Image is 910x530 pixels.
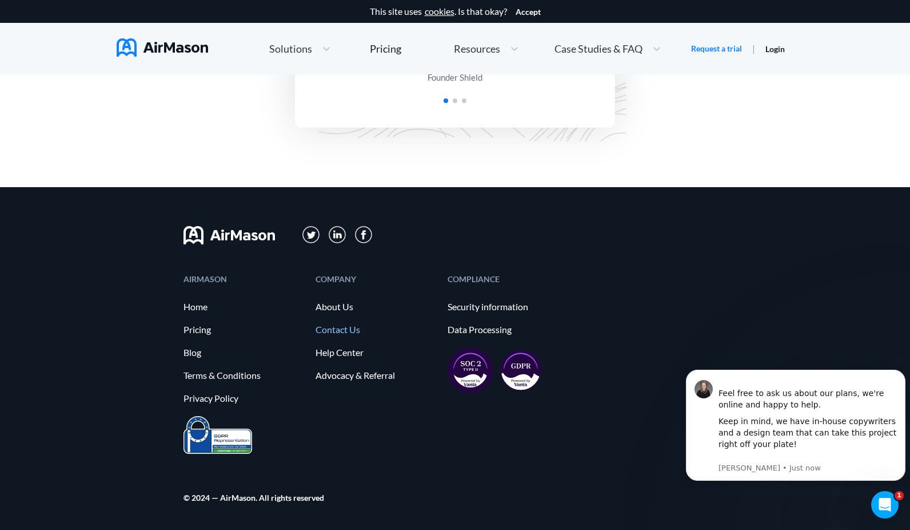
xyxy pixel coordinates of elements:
span: | [752,43,755,54]
a: Login [765,44,785,54]
a: Request a trial [691,43,742,54]
img: svg+xml;base64,PD94bWwgdmVyc2lvbj0iMS4wIiBlbmNvZGluZz0iVVRGLTgiPz4KPHN2ZyB3aWR0aD0iMzFweCIgaGVpZ2... [302,226,320,244]
img: svg+xml;base64,PHN2ZyB3aWR0aD0iMTYwIiBoZWlnaHQ9IjMyIiB2aWV3Qm94PSIwIDAgMTYwIDMyIiBmaWxsPSJub25lIi... [183,226,275,244]
div: COMPANY [316,275,436,283]
span: Resources [454,43,500,54]
div: AIRMASON [183,275,304,283]
img: soc2-17851990f8204ed92eb8cdb2d5e8da73.svg [448,347,493,393]
a: Blog [183,347,304,358]
span: Case Studies & FAQ [554,43,642,54]
a: Home [183,302,304,312]
img: prighter-certificate-eu-7c0b0bead1821e86115914626e15d079.png [183,416,252,454]
img: gdpr-98ea35551734e2af8fd9405dbdaf8c18.svg [500,350,541,391]
a: cookies [425,6,454,17]
span: Go to slide 1 [444,98,448,103]
span: Solutions [269,43,312,54]
a: Security information [448,302,568,312]
div: © 2024 — AirMason. All rights reserved [183,494,324,501]
a: Pricing [370,38,401,59]
iframe: Intercom notifications message [681,359,910,488]
img: svg+xml;base64,PD94bWwgdmVyc2lvbj0iMS4wIiBlbmNvZGluZz0iVVRGLTgiPz4KPHN2ZyB3aWR0aD0iMzFweCIgaGVpZ2... [329,226,346,244]
a: Privacy Policy [183,393,304,404]
div: COMPLIANCE [448,275,568,283]
div: Pricing [370,43,401,54]
button: Accept cookies [516,7,541,17]
span: Go to slide 3 [462,98,466,103]
a: Help Center [316,347,436,358]
a: Advocacy & Referral [316,370,436,381]
a: Contact Us [316,325,436,335]
a: About Us [316,302,436,312]
a: Pricing [183,325,304,335]
span: Go to slide 2 [453,98,457,103]
span: 1 [895,491,904,500]
iframe: Intercom live chat [871,491,899,519]
a: Terms & Conditions [183,370,304,381]
img: svg+xml;base64,PD94bWwgdmVyc2lvbj0iMS4wIiBlbmNvZGluZz0iVVRGLTgiPz4KPHN2ZyB3aWR0aD0iMzBweCIgaGVpZ2... [355,226,372,243]
img: AirMason Logo [117,38,208,57]
div: Founder Shield [421,71,489,84]
a: Data Processing [448,325,568,335]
